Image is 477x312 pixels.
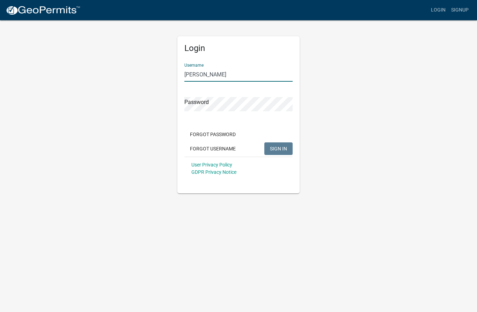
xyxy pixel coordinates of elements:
[448,3,471,17] a: Signup
[184,128,241,141] button: Forgot Password
[264,142,293,155] button: SIGN IN
[184,43,293,53] h5: Login
[191,162,232,168] a: User Privacy Policy
[270,146,287,151] span: SIGN IN
[428,3,448,17] a: Login
[191,169,236,175] a: GDPR Privacy Notice
[184,142,241,155] button: Forgot Username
